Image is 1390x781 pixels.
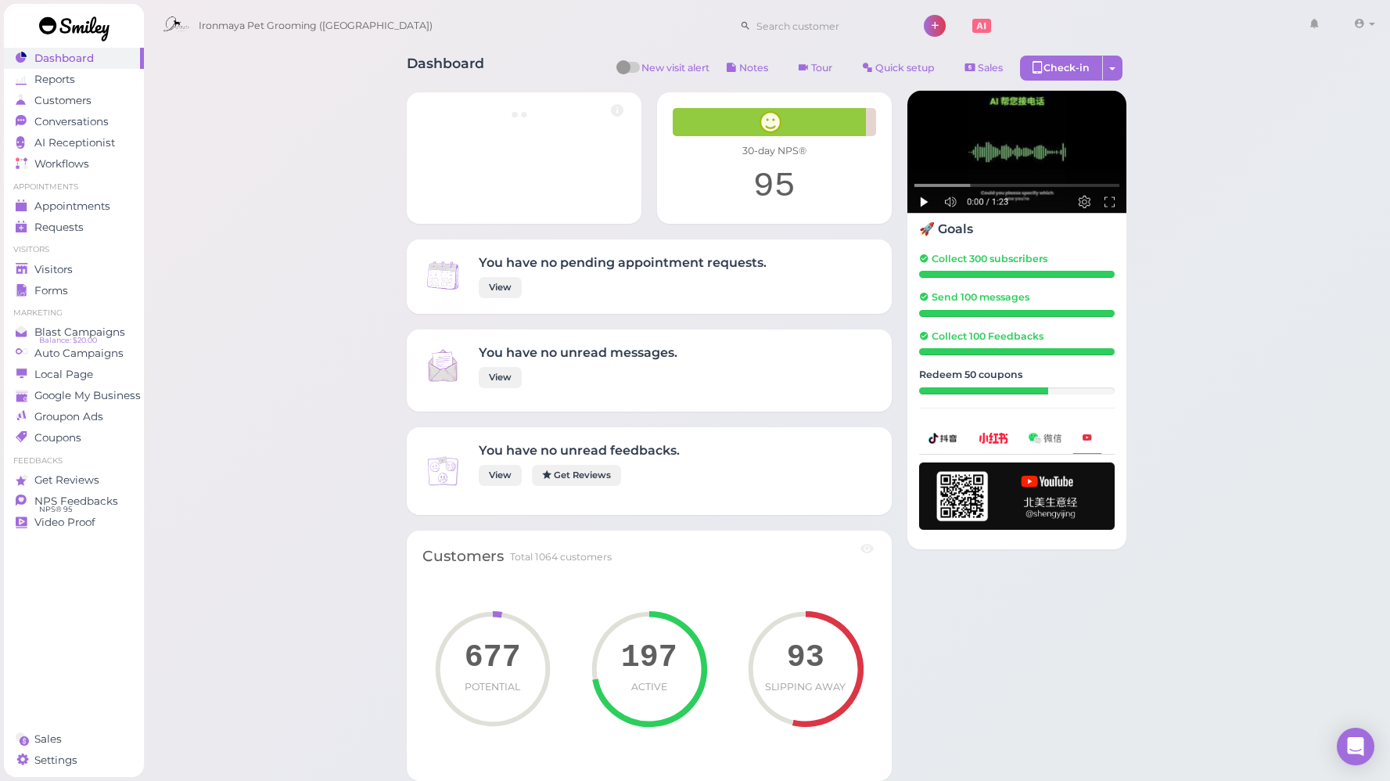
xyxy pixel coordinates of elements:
[4,406,144,427] a: Groupon Ads
[4,90,144,111] a: Customers
[919,330,1115,342] h5: Collect 100 Feedbacks
[919,221,1115,236] h4: 🚀 Goals
[4,111,144,132] a: Conversations
[928,433,958,444] img: douyin-2727e60b7b0d5d1bbe969c21619e8014.png
[34,732,62,746] span: Sales
[785,56,846,81] a: Tour
[4,69,144,90] a: Reports
[4,512,144,533] a: Video Proof
[919,462,1115,530] img: youtube-h-92280983ece59b2848f85fc261e8ffad.png
[510,550,612,564] div: Total 1064 customers
[34,431,81,444] span: Coupons
[34,368,93,381] span: Local Page
[919,253,1115,265] h5: Collect 300 subscribers
[34,473,99,487] span: Get Reviews
[422,345,463,386] img: Inbox
[34,94,92,107] span: Customers
[713,56,781,81] button: Notes
[673,166,876,208] div: 95
[34,495,118,508] span: NPS Feedbacks
[4,750,144,771] a: Settings
[673,144,876,158] div: 30-day NPS®
[34,516,95,529] span: Video Proof
[479,345,677,360] h4: You have no unread messages.
[4,343,144,364] a: Auto Campaigns
[4,182,144,193] li: Appointments
[4,217,144,238] a: Requests
[1029,433,1061,443] img: wechat-a99521bb4f7854bbf8f190d1356e2cdb.png
[34,157,89,171] span: Workflows
[952,56,1016,81] a: Sales
[4,280,144,301] a: Forms
[479,277,522,298] a: View
[4,132,144,153] a: AI Receptionist
[407,56,484,85] h1: Dashboard
[4,385,144,406] a: Google My Business
[34,136,115,149] span: AI Receptionist
[919,387,1048,394] div: 33
[4,196,144,217] a: Appointments
[34,326,125,339] span: Blast Campaigns
[532,465,621,486] a: Get Reviews
[1020,56,1103,81] div: Check-in
[849,56,948,81] a: Quick setup
[422,255,463,296] img: Inbox
[34,284,68,297] span: Forms
[641,61,709,85] span: New visit alert
[979,433,1008,443] img: xhs-786d23addd57f6a2be217d5a65f4ab6b.png
[34,410,103,423] span: Groupon Ads
[199,4,433,48] span: Ironmaya Pet Grooming ([GEOGRAPHIC_DATA])
[751,13,903,38] input: Search customer
[4,491,144,512] a: NPS Feedbacks NPS® 95
[34,347,124,360] span: Auto Campaigns
[4,427,144,448] a: Coupons
[34,52,94,65] span: Dashboard
[4,259,144,280] a: Visitors
[39,503,72,516] span: NPS® 95
[4,470,144,491] a: Get Reviews
[4,244,144,255] li: Visitors
[4,153,144,175] a: Workflows
[479,465,522,486] a: View
[907,91,1126,214] img: AI receptionist
[4,729,144,750] a: Sales
[479,443,680,458] h4: You have no unread feedbacks.
[978,62,1003,74] span: Sales
[4,48,144,69] a: Dashboard
[34,200,110,213] span: Appointments
[1337,728,1374,765] div: Open Intercom Messenger
[34,754,77,767] span: Settings
[34,115,109,128] span: Conversations
[919,369,1115,380] h5: Redeem 50 coupons
[4,322,144,343] a: Blast Campaigns Balance: $20.00
[479,255,767,270] h4: You have no pending appointment requests.
[34,221,84,234] span: Requests
[479,367,522,388] a: View
[4,308,144,319] li: Marketing
[34,73,75,86] span: Reports
[39,334,97,347] span: Balance: $20.00
[422,451,463,491] img: Inbox
[4,364,144,385] a: Local Page
[34,389,141,402] span: Google My Business
[34,263,73,276] span: Visitors
[4,455,144,466] li: Feedbacks
[422,546,504,567] div: Customers
[919,291,1115,303] h5: Send 100 messages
